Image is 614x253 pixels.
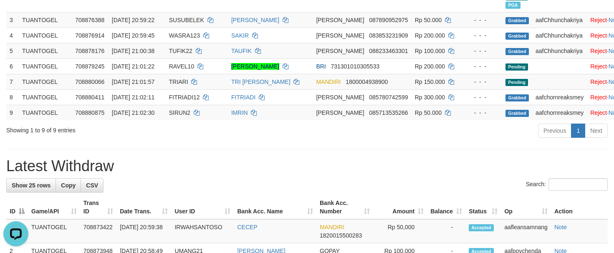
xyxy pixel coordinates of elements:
a: Reject [590,78,607,85]
th: Amount: activate to sort column ascending [373,195,427,219]
span: [PERSON_NAME] [316,48,364,54]
span: Grabbed [505,110,529,117]
th: ID: activate to sort column descending [6,195,28,219]
span: CSV [86,182,98,189]
a: TRI [PERSON_NAME] [231,78,291,85]
th: Date Trans.: activate to sort column ascending [116,195,171,219]
span: 708878176 [75,48,104,54]
span: [DATE] 21:01:22 [112,63,154,70]
td: TUANTOGEL [19,28,72,43]
div: - - - [467,78,499,86]
span: SIRUN2 [169,109,190,116]
span: [DATE] 21:00:38 [112,48,154,54]
span: [DATE] 20:59:22 [112,17,154,23]
td: 708873422 [80,219,116,243]
span: Copy 085780742599 to clipboard [369,94,408,101]
div: - - - [467,16,499,24]
td: - [427,219,465,243]
a: Reject [590,32,607,39]
span: Accepted [469,224,494,231]
td: aafchornreaksmey [532,89,587,105]
td: 4 [6,28,19,43]
td: 9 [6,105,19,120]
span: Copy 087890952975 to clipboard [369,17,408,23]
td: TUANTOGEL [19,105,72,120]
td: 6 [6,58,19,74]
span: Grabbed [505,94,529,101]
td: aafChhunchakriya [532,28,587,43]
span: Grabbed [505,33,529,40]
th: Game/API: activate to sort column ascending [28,195,80,219]
th: Op: activate to sort column ascending [501,195,551,219]
td: aafChhunchakriya [532,12,587,28]
input: Search: [548,178,608,191]
span: Grabbed [505,48,529,55]
a: Reject [590,109,607,116]
a: SAKIR [231,32,249,39]
label: Search: [526,178,608,191]
span: Copy 088233463301 to clipboard [369,48,408,54]
span: [PERSON_NAME] [316,32,364,39]
div: - - - [467,109,499,117]
a: CECEP [237,224,257,230]
td: TUANTOGEL [19,58,72,74]
span: Rp 200.000 [415,32,445,39]
td: TUANTOGEL [19,12,72,28]
a: Copy [56,178,81,192]
span: RAVEL10 [169,63,194,70]
span: 708876914 [75,32,104,39]
th: Status: activate to sort column ascending [465,195,501,219]
td: TUANTOGEL [19,74,72,89]
a: FITRIADI [231,94,255,101]
span: Pending [505,79,528,86]
span: Copy 731301010305533 to clipboard [331,63,379,70]
a: [PERSON_NAME] [231,17,279,23]
span: [PERSON_NAME] [316,94,364,101]
span: [DATE] 21:02:30 [112,109,154,116]
span: Show 25 rows [12,182,51,189]
span: BRI [316,63,326,70]
a: Next [585,124,608,138]
div: - - - [467,31,499,40]
a: CSV [81,178,104,192]
span: Rp 50.000 [415,109,442,116]
span: MANDIRI [320,224,344,230]
span: Grabbed [505,17,529,24]
td: Rp 50,000 [373,219,427,243]
td: 5 [6,43,19,58]
td: TUANTOGEL [19,43,72,58]
th: Balance: activate to sort column ascending [427,195,465,219]
span: 708880875 [75,109,104,116]
a: Reject [590,17,607,23]
span: 708880411 [75,94,104,101]
td: 7 [6,74,19,89]
span: Pending [505,63,528,71]
a: Reject [590,94,607,101]
div: Showing 1 to 9 of 9 entries [6,123,250,134]
div: - - - [467,47,499,55]
td: aafchornreaksmey [532,105,587,120]
td: TUANTOGEL [19,89,72,105]
span: Rp 100.000 [415,48,445,54]
td: IRWAHSANTOSO [171,219,234,243]
div: - - - [467,93,499,101]
a: Previous [538,124,571,138]
td: 3 [6,12,19,28]
span: Marked by aafdream [505,2,520,9]
span: TRIARI [169,78,188,85]
a: Note [554,224,567,230]
th: Action [551,195,608,219]
a: Reject [590,63,607,70]
span: Rp 150.000 [415,78,445,85]
span: Copy 083853231909 to clipboard [369,32,408,39]
th: User ID: activate to sort column ascending [171,195,234,219]
th: Bank Acc. Number: activate to sort column ascending [316,195,373,219]
span: Copy 1820015500283 to clipboard [320,232,362,239]
span: Rp 300.000 [415,94,445,101]
span: 708876388 [75,17,104,23]
span: [PERSON_NAME] [316,109,364,116]
a: IMRIN [231,109,248,116]
td: TUANTOGEL [28,219,80,243]
a: 1 [571,124,585,138]
span: Rp 200.000 [415,63,445,70]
